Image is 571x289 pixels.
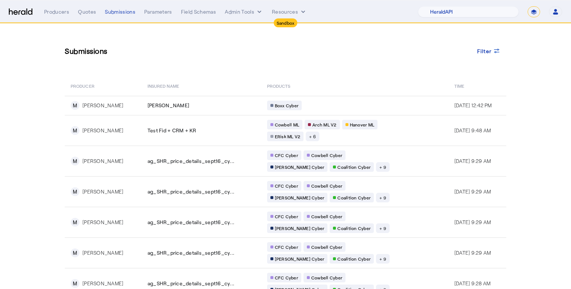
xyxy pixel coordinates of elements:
span: CFC Cyber [275,244,298,250]
span: ag_SHR_price_details_sept16_cy... [148,157,234,165]
span: PRODUCER [71,82,95,89]
div: [PERSON_NAME] [82,280,123,287]
img: Herald Logo [9,8,32,15]
div: M [71,248,79,257]
div: [PERSON_NAME] [82,188,123,195]
div: [PERSON_NAME] [82,157,123,165]
span: ag_SHR_price_details_sept16_cy... [148,188,234,195]
button: Resources dropdown menu [272,8,307,15]
span: Hanover ML [350,122,375,128]
span: + 9 [379,225,386,231]
div: [PERSON_NAME] [82,102,123,109]
span: ag_SHR_price_details_sept16_cy... [148,280,234,287]
span: [DATE] 9:48 AM [454,127,491,133]
span: Cowbell Cyber [311,152,342,158]
span: Cowbell Cyber [311,183,342,189]
span: Coalition Cyber [337,225,370,231]
span: Arch ML V2 [312,122,337,128]
span: Cowbell Cyber [311,275,342,281]
span: + 6 [309,133,316,139]
div: Field Schemas [181,8,216,15]
span: CFC Cyber [275,152,298,158]
span: [DATE] 9:29 AM [454,250,491,256]
div: M [71,187,79,196]
div: Submissions [105,8,135,15]
span: ag_SHR_price_details_sept16_cy... [148,219,234,226]
div: M [71,279,79,288]
div: M [71,218,79,227]
h3: Submissions [65,46,107,56]
span: ag_SHR_price_details_sept16_cy... [148,249,234,257]
span: PRODUCTS [267,82,291,89]
span: [PERSON_NAME] Cyber [275,164,324,170]
span: [DATE] 9:28 AM [454,280,491,286]
div: M [71,126,79,135]
span: Cowbell Cyber [311,244,342,250]
div: Parameters [144,8,172,15]
span: Boxx Cyber [275,102,299,108]
span: Cowbell ML [275,122,299,128]
div: Sandbox [274,18,298,27]
span: [DATE] 9:29 AM [454,188,491,195]
div: Quotes [78,8,96,15]
button: internal dropdown menu [225,8,263,15]
span: Filter [477,47,492,55]
span: + 9 [379,164,386,170]
span: Insured Name [148,82,179,89]
div: [PERSON_NAME] [82,127,123,134]
div: M [71,101,79,110]
span: [PERSON_NAME] [148,102,189,109]
div: [PERSON_NAME] [82,249,123,257]
span: Cowbell Cyber [311,213,342,219]
span: Coalition Cyber [337,256,370,262]
span: [DATE] 9:29 AM [454,158,491,164]
span: [PERSON_NAME] Cyber [275,225,324,231]
span: [PERSON_NAME] Cyber [275,256,324,262]
span: [PERSON_NAME] Cyber [275,195,324,201]
span: CFC Cyber [275,183,298,189]
span: Coalition Cyber [337,164,370,170]
span: CFC Cyber [275,213,298,219]
span: + 9 [379,256,386,262]
span: Time [454,82,464,89]
span: ERisk ML V2 [275,133,301,139]
span: CFC Cyber [275,275,298,281]
span: [DATE] 12:42 PM [454,102,492,108]
div: [PERSON_NAME] [82,219,123,226]
div: M [71,157,79,166]
span: Coalition Cyber [337,195,370,201]
span: + 9 [379,195,386,201]
div: Producers [44,8,69,15]
span: Test Fid + CRM + KR [148,127,196,134]
button: Filter [471,44,507,58]
span: [DATE] 9:29 AM [454,219,491,225]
